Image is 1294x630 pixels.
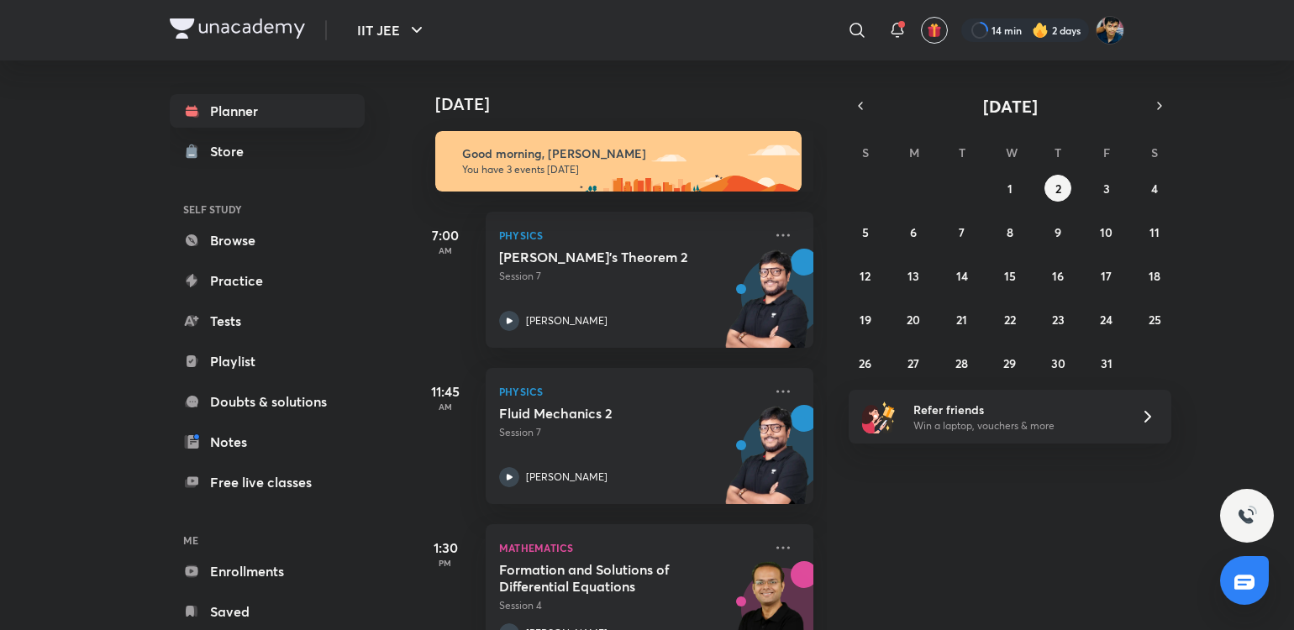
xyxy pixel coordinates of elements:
[1141,306,1168,333] button: October 25, 2025
[900,306,927,333] button: October 20, 2025
[1093,175,1120,202] button: October 3, 2025
[913,418,1120,433] p: Win a laptop, vouchers & more
[499,381,763,402] p: Physics
[499,405,708,422] h5: Fluid Mechanics 2
[949,262,976,289] button: October 14, 2025
[1149,224,1160,240] abbr: October 11, 2025
[499,269,763,284] p: Session 7
[1093,349,1120,376] button: October 31, 2025
[1103,181,1110,197] abbr: October 3, 2025
[1101,268,1112,284] abbr: October 17, 2025
[721,249,813,365] img: unacademy
[900,349,927,376] button: October 27, 2025
[1044,175,1071,202] button: October 2, 2025
[1237,506,1257,526] img: ttu
[907,312,920,328] abbr: October 20, 2025
[412,558,479,568] p: PM
[170,344,365,378] a: Playlist
[997,262,1023,289] button: October 15, 2025
[462,163,786,176] p: You have 3 events [DATE]
[170,223,365,257] a: Browse
[170,526,365,554] h6: ME
[499,561,708,595] h5: Formation and Solutions of Differential Equations
[170,425,365,459] a: Notes
[499,598,763,613] p: Session 4
[499,425,763,440] p: Session 7
[1055,144,1061,160] abbr: Thursday
[900,262,927,289] button: October 13, 2025
[1032,22,1049,39] img: streak
[907,268,919,284] abbr: October 13, 2025
[412,225,479,245] h5: 7:00
[997,175,1023,202] button: October 1, 2025
[721,405,813,521] img: unacademy
[1149,312,1161,328] abbr: October 25, 2025
[1141,218,1168,245] button: October 11, 2025
[927,23,942,38] img: avatar
[852,349,879,376] button: October 26, 2025
[1051,355,1065,371] abbr: October 30, 2025
[949,306,976,333] button: October 21, 2025
[435,94,830,114] h4: [DATE]
[526,313,608,328] p: [PERSON_NAME]
[983,95,1038,118] span: [DATE]
[1100,224,1113,240] abbr: October 10, 2025
[1052,312,1065,328] abbr: October 23, 2025
[949,218,976,245] button: October 7, 2025
[1055,181,1061,197] abbr: October 2, 2025
[1003,355,1016,371] abbr: October 29, 2025
[949,349,976,376] button: October 28, 2025
[170,385,365,418] a: Doubts & solutions
[860,268,871,284] abbr: October 12, 2025
[852,306,879,333] button: October 19, 2025
[1141,175,1168,202] button: October 4, 2025
[1151,181,1158,197] abbr: October 4, 2025
[913,401,1120,418] h6: Refer friends
[872,94,1148,118] button: [DATE]
[170,94,365,128] a: Planner
[955,355,968,371] abbr: October 28, 2025
[499,225,763,245] p: Physics
[1103,144,1110,160] abbr: Friday
[1044,262,1071,289] button: October 16, 2025
[859,355,871,371] abbr: October 26, 2025
[997,349,1023,376] button: October 29, 2025
[412,245,479,255] p: AM
[956,268,968,284] abbr: October 14, 2025
[170,264,365,297] a: Practice
[1007,224,1013,240] abbr: October 8, 2025
[170,18,305,43] a: Company Logo
[956,312,967,328] abbr: October 21, 2025
[910,224,917,240] abbr: October 6, 2025
[862,400,896,433] img: referral
[170,465,365,499] a: Free live classes
[852,218,879,245] button: October 5, 2025
[412,402,479,412] p: AM
[1096,16,1124,45] img: SHREYANSH GUPTA
[1004,312,1016,328] abbr: October 22, 2025
[997,218,1023,245] button: October 8, 2025
[170,554,365,588] a: Enrollments
[907,355,919,371] abbr: October 27, 2025
[499,249,708,265] h5: Gauss's Theorem 2
[862,224,869,240] abbr: October 5, 2025
[526,470,608,485] p: [PERSON_NAME]
[412,381,479,402] h5: 11:45
[862,144,869,160] abbr: Sunday
[1101,355,1113,371] abbr: October 31, 2025
[1151,144,1158,160] abbr: Saturday
[860,312,871,328] abbr: October 19, 2025
[170,595,365,628] a: Saved
[1044,306,1071,333] button: October 23, 2025
[170,18,305,39] img: Company Logo
[852,262,879,289] button: October 12, 2025
[1149,268,1160,284] abbr: October 18, 2025
[499,538,763,558] p: Mathematics
[210,141,254,161] div: Store
[1044,349,1071,376] button: October 30, 2025
[909,144,919,160] abbr: Monday
[997,306,1023,333] button: October 22, 2025
[462,146,786,161] h6: Good morning, [PERSON_NAME]
[1052,268,1064,284] abbr: October 16, 2025
[1007,181,1013,197] abbr: October 1, 2025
